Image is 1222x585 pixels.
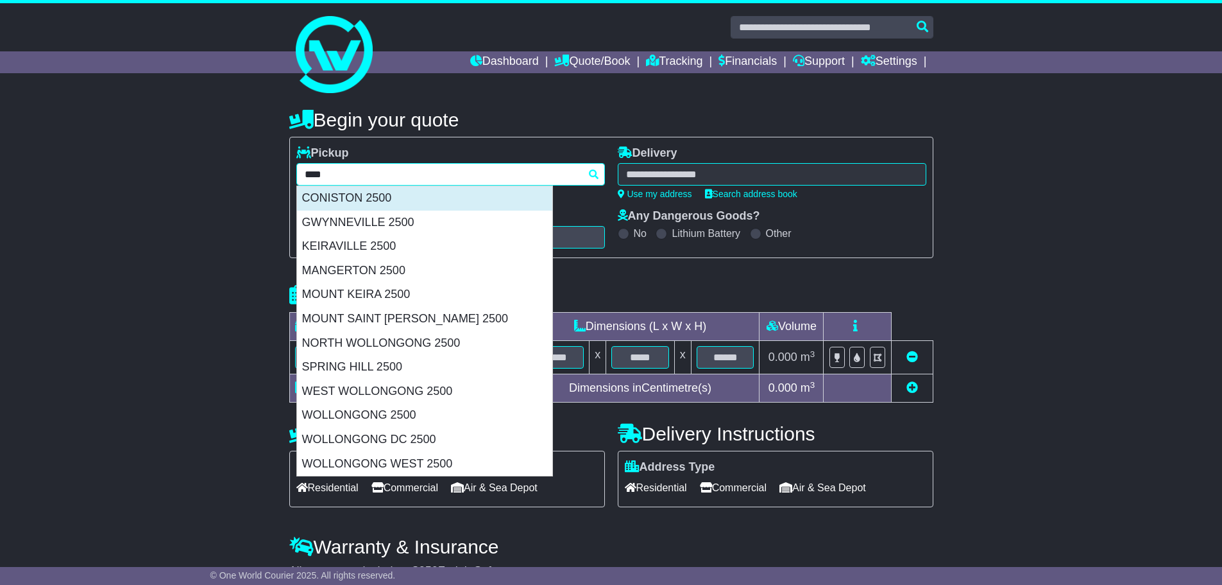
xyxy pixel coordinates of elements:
td: x [674,341,691,374]
div: WOLLONGONG DC 2500 [297,428,552,452]
h4: Delivery Instructions [618,423,933,444]
td: Dimensions (L x W x H) [521,313,760,341]
div: MOUNT KEIRA 2500 [297,283,552,307]
div: All our quotes include a $ FreightSafe warranty. [289,564,933,579]
span: Residential [625,478,687,498]
span: 0.000 [768,381,797,394]
a: Search address book [705,189,797,199]
td: Dimensions in Centimetre(s) [521,374,760,403]
label: Pickup [296,146,349,161]
a: Dashboard [470,51,539,73]
a: Support [793,51,845,73]
label: Any Dangerous Goods? [618,209,760,223]
span: Residential [296,478,359,498]
span: Commercial [700,478,767,498]
a: Settings [861,51,917,73]
sup: 3 [810,349,815,359]
a: Financials [718,51,777,73]
span: Air & Sea Depot [451,478,538,498]
div: WEST WOLLONGONG 2500 [297,380,552,404]
h4: Warranty & Insurance [289,536,933,557]
span: © One World Courier 2025. All rights reserved. [210,570,396,581]
span: 0.000 [768,351,797,363]
div: CONISTON 2500 [297,186,552,211]
sup: 3 [810,380,815,390]
td: Type [289,313,396,341]
div: WOLLONGONG 2500 [297,403,552,428]
a: Remove this item [906,351,918,363]
td: Total [289,374,396,403]
div: WOLLONGONG WEST 2500 [297,452,552,476]
a: Use my address [618,189,692,199]
div: NORTH WOLLONGONG 2500 [297,331,552,356]
typeahead: Please provide city [296,163,605,186]
div: GWYNNEVILLE 2500 [297,211,552,235]
span: Air & Sea Depot [779,478,866,498]
label: Lithium Battery [672,227,740,240]
td: x [590,341,606,374]
div: MOUNT SAINT [PERSON_NAME] 2500 [297,307,552,331]
h4: Package details | [289,284,450,306]
span: Commercial [371,478,438,498]
a: Quote/Book [554,51,630,73]
div: MANGERTON 2500 [297,259,552,283]
div: SPRING HILL 2500 [297,355,552,380]
label: No [634,227,647,240]
h4: Begin your quote [289,109,933,130]
a: Add new item [906,381,918,394]
span: m [801,381,815,394]
td: Volume [760,313,824,341]
span: m [801,351,815,363]
label: Address Type [625,460,715,475]
h4: Pickup Instructions [289,423,605,444]
a: Tracking [646,51,702,73]
label: Delivery [618,146,677,161]
span: 250 [419,564,438,577]
label: Other [766,227,792,240]
div: KEIRAVILLE 2500 [297,234,552,259]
